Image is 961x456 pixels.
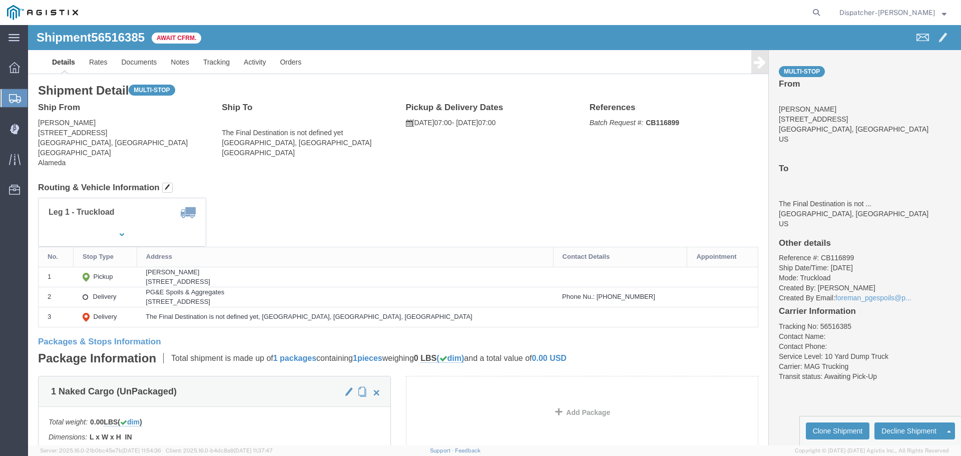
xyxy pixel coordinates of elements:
[455,447,480,453] a: Feedback
[430,447,455,453] a: Support
[7,5,78,20] img: logo
[795,446,949,455] span: Copyright © [DATE]-[DATE] Agistix Inc., All Rights Reserved
[839,7,947,19] button: Dispatcher - [PERSON_NAME]
[234,447,273,453] span: [DATE] 11:37:47
[122,447,161,453] span: [DATE] 11:54:36
[166,447,273,453] span: Client: 2025.16.0-b4dc8a9
[40,447,161,453] span: Server: 2025.16.0-21b0bc45e7b
[28,25,961,445] iframe: FS Legacy Container
[839,7,935,18] span: Dispatcher - Eli Amezcua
